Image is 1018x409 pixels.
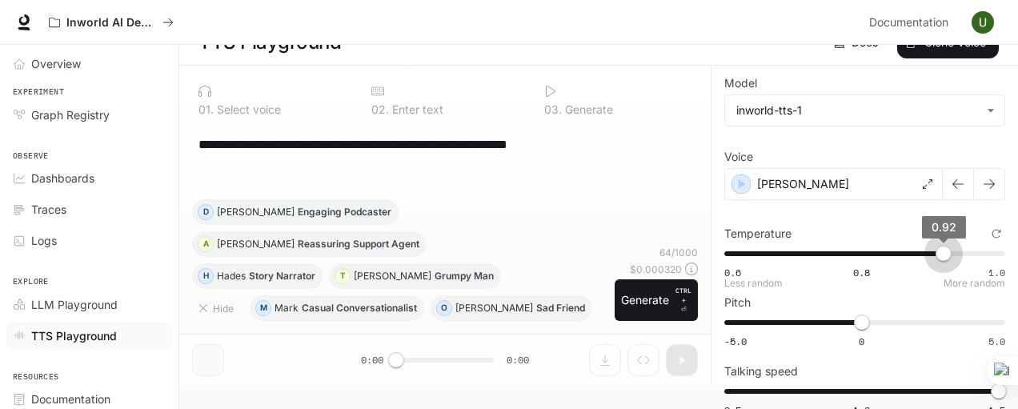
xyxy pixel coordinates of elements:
div: inworld-tts-1 [736,102,979,118]
p: Sad Friend [536,303,585,313]
div: H [198,263,213,289]
p: 0 2 . [371,104,389,115]
div: inworld-tts-1 [725,95,1004,126]
span: Dashboards [31,170,94,186]
div: D [198,199,213,225]
span: TTS Playground [31,327,117,344]
p: Mark [275,303,299,313]
button: D[PERSON_NAME]Engaging Podcaster [192,199,399,225]
span: -5.0 [724,335,747,348]
button: HHadesStory Narrator [192,263,323,289]
span: 5.0 [988,335,1005,348]
p: [PERSON_NAME] [354,271,431,281]
p: Reassuring Support Agent [298,239,419,249]
div: O [437,295,451,321]
span: Logs [31,232,57,249]
p: Story Narrator [249,271,315,281]
span: LLM Playground [31,296,118,313]
p: Temperature [724,228,792,239]
p: ⏎ [675,286,691,315]
p: [PERSON_NAME] [217,207,295,217]
p: 0 1 . [198,104,214,115]
span: 1.0 [988,266,1005,279]
button: A[PERSON_NAME]Reassuring Support Agent [192,231,427,257]
p: More random [944,279,1005,288]
div: A [198,231,213,257]
div: T [335,263,350,289]
p: Talking speed [724,366,798,377]
p: Voice [724,151,753,162]
span: Graph Registry [31,106,110,123]
span: 0.6 [724,266,741,279]
button: GenerateCTRL +⏎ [615,279,698,321]
span: Traces [31,201,66,218]
button: MMarkCasual Conversationalist [250,295,424,321]
p: CTRL + [675,286,691,305]
p: Engaging Podcaster [298,207,391,217]
p: Less random [724,279,783,288]
p: [PERSON_NAME] [217,239,295,249]
p: Enter text [389,104,443,115]
p: Inworld AI Demos [66,16,156,30]
a: Logs [6,227,172,255]
p: Model [724,78,757,89]
p: Pitch [724,297,751,308]
p: 0 3 . [544,104,562,115]
div: M [256,295,271,321]
p: Select voice [214,104,281,115]
a: Documentation [863,6,960,38]
span: 0.92 [932,220,956,234]
button: T[PERSON_NAME]Grumpy Man [329,263,501,289]
img: User avatar [972,11,994,34]
a: TTS Playground [6,322,172,350]
a: Dashboards [6,164,172,192]
a: LLM Playground [6,291,172,319]
p: [PERSON_NAME] [757,176,849,192]
span: 0 [859,335,864,348]
span: Documentation [869,13,948,33]
button: All workspaces [42,6,181,38]
span: Overview [31,55,81,72]
a: Traces [6,195,172,223]
a: Overview [6,50,172,78]
p: Hades [217,271,246,281]
p: Generate [562,104,613,115]
p: Grumpy Man [435,271,494,281]
span: 0.8 [853,266,870,279]
button: Hide [192,295,243,321]
button: User avatar [967,6,999,38]
a: Graph Registry [6,101,172,129]
p: [PERSON_NAME] [455,303,533,313]
button: O[PERSON_NAME]Sad Friend [431,295,592,321]
button: Reset to default [988,225,1005,243]
p: Casual Conversationalist [302,303,417,313]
